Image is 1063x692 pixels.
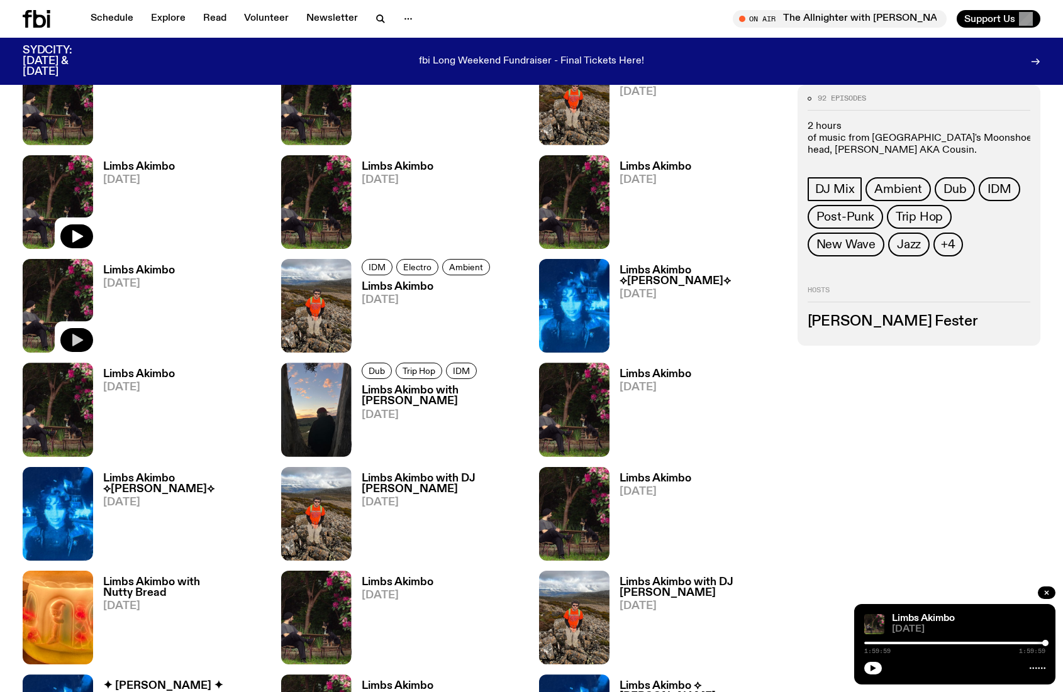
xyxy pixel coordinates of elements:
img: Jackson sits at an outdoor table, legs crossed and gazing at a black and brown dog also sitting a... [539,467,609,561]
a: Post-Punk [808,205,883,229]
span: [DATE] [620,382,691,393]
span: +4 [941,238,955,251]
img: Jackson sits at an outdoor table, legs crossed and gazing at a black and brown dog also sitting a... [23,51,93,145]
a: Volunteer [237,10,296,28]
h3: Limbs Akimbo with DJ [PERSON_NAME] [362,473,525,495]
a: Read [196,10,234,28]
a: Explore [143,10,193,28]
h3: Limbs Akimbo ⟡[PERSON_NAME]⟡ [620,265,782,287]
a: Limbs Akimbo[DATE] [93,369,175,456]
p: fbi Long Weekend Fundraiser - Final Tickets Here! [419,56,644,67]
a: DJ Mix [808,177,862,201]
a: Limbs Akimbo[DATE] [93,265,175,353]
a: IDM [362,259,392,275]
a: Limbs Akimbo ⟡[PERSON_NAME]⟡[DATE] [93,473,266,561]
button: +4 [933,233,963,256]
h3: Limbs Akimbo [362,577,433,588]
a: Limbs Akimbo[DATE] [609,162,691,249]
a: Jazz [888,233,930,256]
span: New Wave [816,238,876,251]
img: Jackson sits at an outdoor table, legs crossed and gazing at a black and brown dog also sitting a... [281,51,352,145]
h3: Limbs Akimbo with DJ [PERSON_NAME] [620,577,782,598]
img: Jackson sits at an outdoor table, legs crossed and gazing at a black and brown dog also sitting a... [23,259,93,353]
span: Jazz [897,238,921,251]
span: 92 episodes [818,95,866,102]
h3: Limbs Akimbo with [PERSON_NAME] [362,385,525,407]
button: Support Us [957,10,1040,28]
a: Limbs Akimbo[DATE] [93,162,175,249]
span: 1:59:59 [864,648,891,654]
a: New Wave [808,233,884,256]
span: [DATE] [892,625,1045,634]
a: Ambient [865,177,931,201]
span: [DATE] [362,295,494,305]
h3: Limbs Akimbo [620,369,691,380]
span: IDM [369,262,386,272]
span: DJ Mix [815,182,855,196]
span: [DATE] [362,410,525,420]
h3: [PERSON_NAME] Fester [808,315,1031,329]
a: Trip Hop [396,363,442,379]
img: Jackson sits at an outdoor table, legs crossed and gazing at a black and brown dog also sitting a... [864,614,884,634]
a: Electro [396,259,438,275]
h3: Limbs Akimbo [103,369,175,380]
a: Trip Hop [887,205,952,229]
span: [DATE] [362,590,433,601]
h3: ✦ [PERSON_NAME] ✦ [103,681,223,691]
a: IDM [446,363,477,379]
span: IDM [988,182,1011,196]
h3: Limbs Akimbo [103,162,175,172]
span: IDM [453,366,470,376]
a: Schedule [83,10,141,28]
span: [DATE] [103,497,266,508]
span: Post-Punk [816,210,874,224]
span: [DATE] [362,175,433,185]
h3: Limbs Akimbo [103,265,175,276]
a: Ambient [442,259,490,275]
a: Newsletter [299,10,365,28]
a: Limbs Akimbo[DATE] [352,577,433,664]
span: [DATE] [103,175,175,185]
h3: Limbs Akimbo with Nutty Bread [103,577,266,598]
p: 2 hours of music from [GEOGRAPHIC_DATA]'s Moonshoe Label head, [PERSON_NAME] AKA Cousin. [808,121,1031,157]
span: Trip Hop [896,210,943,224]
a: Limbs Akimbo with DJ [PERSON_NAME][DATE] [609,577,782,664]
span: Ambient [874,182,922,196]
a: IDM [979,177,1020,201]
button: On AirThe Allnighter with [PERSON_NAME] [733,10,947,28]
img: A blonde woman wearing a black hoodie and red cap sitting in a tree, looking out at a sunset over... [281,363,352,456]
a: Limbs Akimbo[DATE] [609,473,691,561]
span: Electro [403,262,431,272]
a: Limbs Akimbo[DATE] [609,369,691,456]
span: Ambient [449,262,483,272]
a: Limbs Akimbo with DJ [PERSON_NAME][DATE] [352,473,525,561]
a: Limbs Akimbo[DATE] [352,162,433,249]
span: [DATE] [103,278,175,289]
h3: Limbs Akimbo [362,282,494,292]
span: 1:59:59 [1019,648,1045,654]
img: Jackson sits at an outdoor table, legs crossed and gazing at a black and brown dog also sitting a... [539,363,609,456]
h2: Hosts [808,287,1031,302]
h3: Limbs Akimbo [620,473,691,484]
span: [DATE] [103,601,266,612]
span: [DATE] [620,486,691,497]
span: Dub [369,366,385,376]
span: Support Us [964,13,1015,25]
img: Jackson sits at an outdoor table, legs crossed and gazing at a black and brown dog also sitting a... [281,155,352,249]
span: Trip Hop [403,366,435,376]
span: [DATE] [620,289,782,300]
img: Jackson sits at an outdoor table, legs crossed and gazing at a black and brown dog also sitting a... [281,571,352,664]
span: Dub [943,182,966,196]
img: Jackson sits at an outdoor table, legs crossed and gazing at a black and brown dog also sitting a... [539,155,609,249]
h3: SYDCITY: [DATE] & [DATE] [23,45,103,77]
a: Limbs Akimbo[DATE] [93,57,175,145]
span: [DATE] [103,382,175,393]
span: [DATE] [362,497,525,508]
h3: Limbs Akimbo [620,162,691,172]
h3: Limbs Akimbo [362,681,433,691]
span: [DATE] [620,175,691,185]
a: Limbs Akimbo[DATE] [352,57,433,145]
a: Limbs Akimbo with Nutty Bread[DATE] [93,577,266,664]
h3: Limbs Akimbo ⟡[PERSON_NAME]⟡ [103,473,266,495]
